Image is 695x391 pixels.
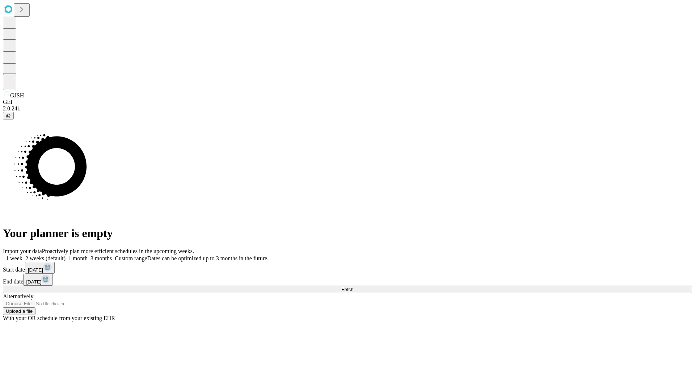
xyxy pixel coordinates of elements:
span: Proactively plan more efficient schedules in the upcoming weeks. [42,248,194,254]
span: 1 week [6,255,22,261]
span: Alternatively [3,293,33,299]
button: @ [3,112,14,119]
span: Dates can be optimized up to 3 months in the future. [147,255,269,261]
span: 1 month [68,255,88,261]
span: Fetch [341,287,353,292]
button: [DATE] [23,274,53,286]
div: GEI [3,99,692,105]
span: 3 months [90,255,112,261]
span: With your OR schedule from your existing EHR [3,315,115,321]
div: 2.0.241 [3,105,692,112]
div: Start date [3,262,692,274]
button: [DATE] [25,262,55,274]
span: Import your data [3,248,42,254]
button: Upload a file [3,307,35,315]
span: @ [6,113,11,118]
span: [DATE] [28,267,43,273]
h1: Your planner is empty [3,227,692,240]
span: Custom range [115,255,147,261]
button: Fetch [3,286,692,293]
span: 2 weeks (default) [25,255,66,261]
div: End date [3,274,692,286]
span: [DATE] [26,279,41,285]
span: GJSH [10,92,24,98]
